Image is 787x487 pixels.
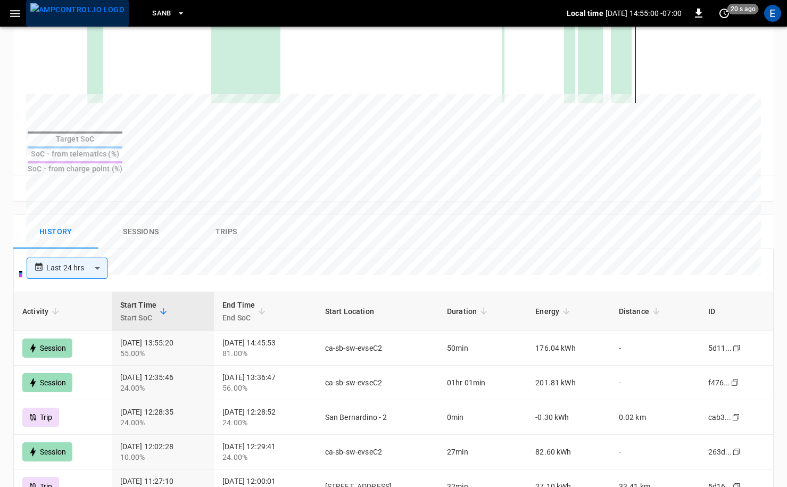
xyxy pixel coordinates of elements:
[152,7,171,20] span: SanB
[619,305,663,318] span: Distance
[222,299,269,324] span: End TimeEnd SoC
[732,446,742,458] div: copy
[610,435,700,469] td: -
[716,5,733,22] button: set refresh interval
[22,442,72,461] div: Session
[22,305,62,318] span: Activity
[30,3,125,16] img: ampcontrol.io logo
[222,452,308,463] div: 24.00%
[317,435,438,469] td: ca-sb-sw-evseC2
[700,292,774,331] th: ID
[214,435,317,469] td: [DATE] 12:29:41
[730,377,741,389] div: copy
[112,435,214,469] td: [DATE] 12:02:28
[764,5,781,22] div: profile-icon
[732,342,742,354] div: copy
[727,4,759,14] span: 20 s ago
[120,311,157,324] p: Start SoC
[13,215,98,249] button: History
[120,299,171,324] span: Start TimeStart SoC
[148,3,189,24] button: SanB
[731,411,742,423] div: copy
[708,447,732,457] div: 263d...
[222,311,255,324] p: End SoC
[120,299,157,324] div: Start Time
[222,299,255,324] div: End Time
[527,435,610,469] td: 82.60 kWh
[120,452,206,463] div: 10.00%
[184,215,269,249] button: Trips
[22,408,59,427] div: Trip
[22,373,72,392] div: Session
[447,305,491,318] span: Duration
[535,305,573,318] span: Energy
[606,8,682,19] p: [DATE] 14:55:00 -07:00
[98,215,184,249] button: Sessions
[438,435,527,469] td: 27min
[317,292,438,331] th: Start Location
[567,8,603,19] p: Local time
[22,339,72,358] div: Session
[46,258,107,278] div: Last 24 hrs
